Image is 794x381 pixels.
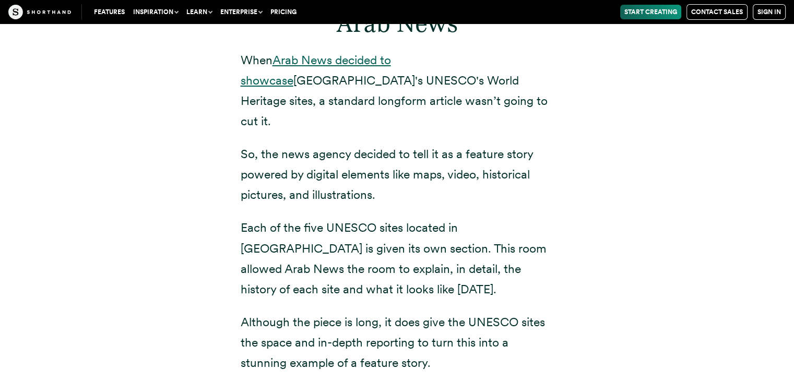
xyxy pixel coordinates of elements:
[241,312,554,373] p: Although the piece is long, it does give the UNESCO sites the space and in-depth reporting to tur...
[241,53,391,88] a: Arab News decided to showcase
[620,5,681,19] a: Start Creating
[266,5,301,19] a: Pricing
[686,4,748,20] a: Contact Sales
[241,50,554,132] p: When [GEOGRAPHIC_DATA]'s UNESCO's World Heritage sites, a standard longform article wasn’t going ...
[241,144,554,205] p: So, the news agency decided to tell it as a feature story powered by digital elements like maps, ...
[182,5,216,19] button: Learn
[216,5,266,19] button: Enterprise
[241,218,554,299] p: Each of the five UNESCO sites located in [GEOGRAPHIC_DATA] is given its own section. This room al...
[90,5,129,19] a: Features
[8,5,71,19] img: The Craft
[753,4,786,20] a: Sign in
[129,5,182,19] button: Inspiration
